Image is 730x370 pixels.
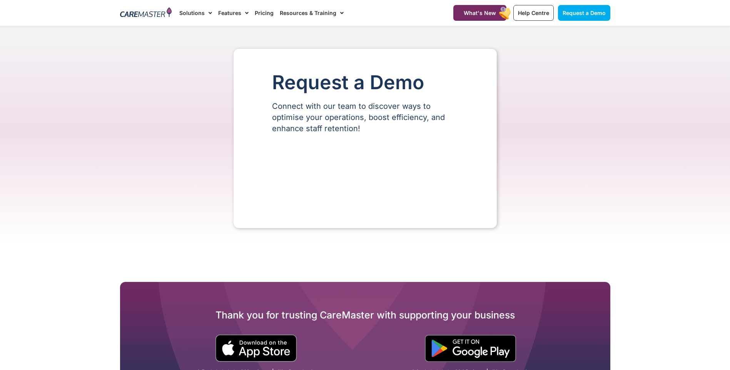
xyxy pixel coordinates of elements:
img: small black download on the apple app store button. [215,335,297,362]
iframe: Form 0 [272,147,458,205]
img: CareMaster Logo [120,7,172,19]
a: Help Centre [513,5,554,21]
h2: Thank you for trusting CareMaster with supporting your business [120,309,610,321]
span: What's New [464,10,496,16]
img: "Get is on" Black Google play button. [425,335,516,362]
a: Request a Demo [558,5,610,21]
span: Help Centre [518,10,549,16]
p: Connect with our team to discover ways to optimise your operations, boost efficiency, and enhance... [272,101,458,134]
span: Request a Demo [563,10,606,16]
h1: Request a Demo [272,72,458,93]
a: What's New [453,5,506,21]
